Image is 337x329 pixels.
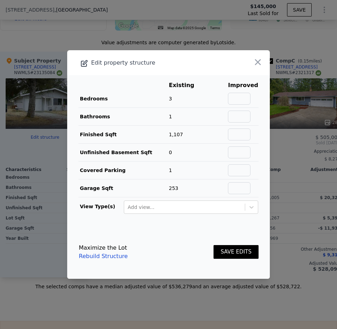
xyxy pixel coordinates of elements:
td: Unfinished Basement Sqft [78,144,168,162]
div: Maximize the Lot [79,244,128,252]
span: 1,107 [169,132,183,137]
td: Bathrooms [78,108,168,126]
span: 1 [169,167,172,173]
span: 0 [169,150,172,155]
td: Finished Sqft [78,126,168,144]
td: Bedrooms [78,90,168,108]
td: Garage Sqft [78,179,168,197]
span: 3 [169,96,172,101]
td: View Type(s) [78,197,123,214]
th: Existing [168,81,205,90]
span: 253 [169,185,178,191]
th: Improved [228,81,259,90]
td: Covered Parking [78,162,168,179]
span: 1 [169,114,172,119]
a: Rebuild Structure [79,252,128,261]
div: Edit property structure [67,58,229,68]
button: SAVE EDITS [214,245,259,259]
